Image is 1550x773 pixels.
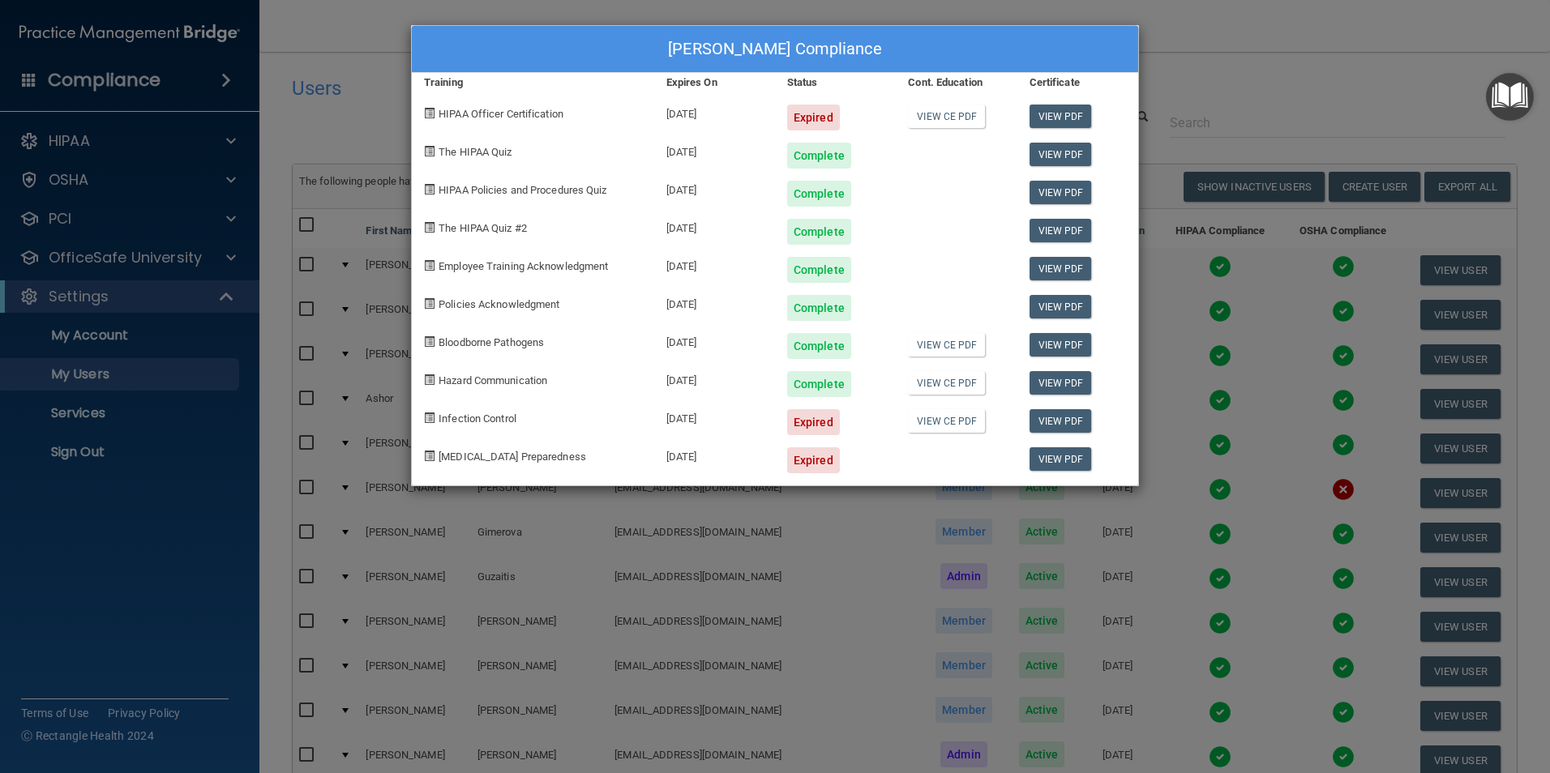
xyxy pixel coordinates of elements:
[654,130,775,169] div: [DATE]
[896,73,1017,92] div: Cont. Education
[654,169,775,207] div: [DATE]
[787,257,851,283] div: Complete
[787,409,840,435] div: Expired
[908,409,985,433] a: View CE PDF
[1030,409,1092,433] a: View PDF
[787,371,851,397] div: Complete
[439,108,563,120] span: HIPAA Officer Certification
[654,92,775,130] div: [DATE]
[787,447,840,473] div: Expired
[1030,219,1092,242] a: View PDF
[654,435,775,473] div: [DATE]
[654,245,775,283] div: [DATE]
[412,73,654,92] div: Training
[654,321,775,359] div: [DATE]
[787,333,851,359] div: Complete
[775,73,896,92] div: Status
[439,451,586,463] span: [MEDICAL_DATA] Preparedness
[787,181,851,207] div: Complete
[654,283,775,321] div: [DATE]
[654,73,775,92] div: Expires On
[908,371,985,395] a: View CE PDF
[908,333,985,357] a: View CE PDF
[1030,105,1092,128] a: View PDF
[439,260,608,272] span: Employee Training Acknowledgment
[439,184,606,196] span: HIPAA Policies and Procedures Quiz
[439,222,527,234] span: The HIPAA Quiz #2
[1017,73,1138,92] div: Certificate
[1030,371,1092,395] a: View PDF
[1030,257,1092,280] a: View PDF
[787,143,851,169] div: Complete
[654,397,775,435] div: [DATE]
[1030,295,1092,318] a: View PDF
[787,219,851,245] div: Complete
[787,105,840,130] div: Expired
[1030,333,1092,357] a: View PDF
[654,207,775,245] div: [DATE]
[439,374,547,386] span: Hazard Communication
[787,295,851,321] div: Complete
[908,105,985,128] a: View CE PDF
[654,359,775,397] div: [DATE]
[439,146,512,158] span: The HIPAA Quiz
[439,298,559,310] span: Policies Acknowledgment
[1030,181,1092,204] a: View PDF
[439,412,516,425] span: Infection Control
[1030,447,1092,471] a: View PDF
[412,26,1138,73] div: [PERSON_NAME] Compliance
[1030,143,1092,166] a: View PDF
[1486,73,1534,121] button: Open Resource Center
[439,336,544,348] span: Bloodborne Pathogens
